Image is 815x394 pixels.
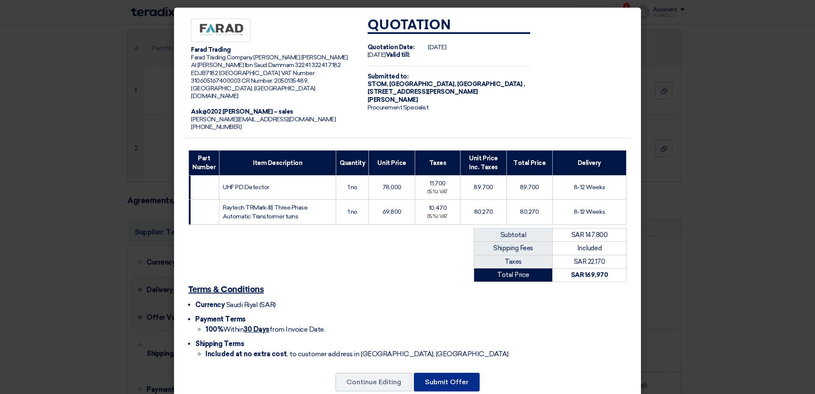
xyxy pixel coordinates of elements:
span: Shipping Terms [195,340,244,348]
span: [PHONE_NUMBER] [191,123,242,131]
div: Ask@0202 [PERSON_NAME] – sales [191,108,354,116]
span: 8-12 Weeks [574,184,605,191]
div: (15%) VAT [419,213,457,221]
span: Raytech TRMark-III] Three Phase Automatic Transformer turns [223,204,307,220]
span: 89,700 [474,184,493,191]
th: Part Number [189,151,219,176]
span: 8-12 Weeks [574,208,605,215]
strong: Included at no extra cost [205,350,287,358]
span: [DATE] [428,44,446,51]
span: Within from Invoice Date. [205,325,325,333]
th: Item Description [219,151,336,176]
span: Saudi Riyal (SAR) [226,301,276,309]
span: 80,270 [520,208,539,215]
td: Total Price [474,268,553,282]
span: Payment Terms [195,315,246,323]
span: SAR 22,170 [574,258,605,265]
span: UHF PD Detector [223,184,269,191]
li: , to customer address in [GEOGRAPHIC_DATA], [GEOGRAPHIC_DATA] [205,349,627,359]
span: 69,800 [382,208,402,215]
th: Total Price [506,151,552,176]
span: [GEOGRAPHIC_DATA], [GEOGRAPHIC_DATA] ,[STREET_ADDRESS][PERSON_NAME] [368,81,525,95]
span: Included [577,244,601,252]
strong: 100% [205,325,223,333]
span: Procurement Specialist [368,104,428,111]
span: 1 no [348,184,357,191]
span: 1 no [348,208,357,215]
span: [PERSON_NAME][EMAIL_ADDRESS][DOMAIN_NAME] [191,116,336,123]
td: Shipping Fees [474,242,553,255]
img: Company Logo [191,19,250,42]
strong: SAR 169,970 [571,271,608,279]
span: [PERSON_NAME] [368,96,418,103]
span: Farad Trading Company [PERSON_NAME] [PERSON_NAME] Al [PERSON_NAME] Ibn Saud Dammam 32241 32241 71... [191,54,348,92]
span: 80,270 [474,208,493,215]
th: Unit Price [369,151,415,176]
div: (15%) VAT [419,189,457,196]
th: Unit Price Inc. Taxes [461,151,506,176]
th: Quantity [336,151,369,176]
u: Terms & Conditions [188,285,264,294]
div: Farad Trading [191,46,354,54]
span: [DATE] [368,51,386,59]
td: Subtotal [474,228,553,242]
span: 78,000 [382,184,402,191]
button: Continue Editing [335,373,412,391]
strong: Valid till: [386,51,410,59]
strong: Quotation Date: [368,44,415,51]
u: 30 Days [244,325,270,333]
span: [DOMAIN_NAME] [191,92,239,100]
span: 11,700 [430,180,445,187]
th: Delivery [552,151,626,176]
td: Taxes [474,255,553,268]
span: Currency [195,301,225,309]
strong: Quotation [368,19,451,32]
td: SAR 147,800 [552,228,626,242]
strong: Submitted to: [368,73,409,80]
th: Taxes [415,151,461,176]
button: Submit Offer [414,373,480,391]
span: 10,470 [429,204,447,212]
span: 89,700 [520,184,539,191]
span: STOM, [368,81,388,88]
